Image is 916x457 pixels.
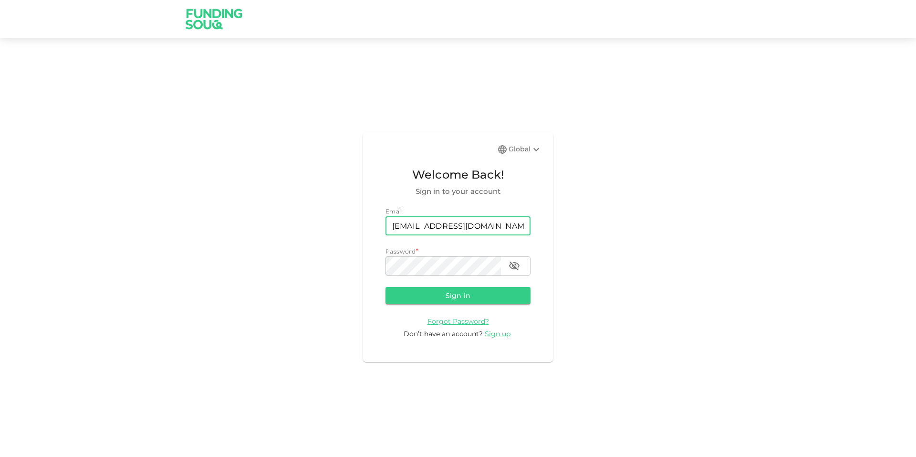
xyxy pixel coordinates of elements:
[427,317,489,326] span: Forgot Password?
[385,287,531,304] button: Sign in
[509,144,542,155] div: Global
[385,256,501,276] input: password
[404,329,483,338] span: Don’t have an account?
[385,208,403,215] span: Email
[385,186,531,197] span: Sign in to your account
[427,317,489,326] a: Forgot Password?
[385,166,531,184] span: Welcome Back!
[485,329,510,338] span: Sign up
[385,248,416,255] span: Password
[385,216,531,235] input: email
